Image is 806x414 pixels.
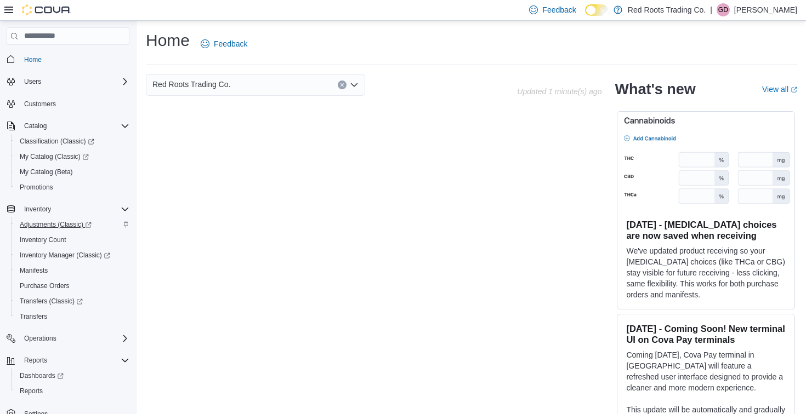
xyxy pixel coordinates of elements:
[517,87,601,96] p: Updated 1 minute(s) ago
[15,135,129,148] span: Classification (Classic)
[338,81,347,89] button: Clear input
[20,371,64,380] span: Dashboards
[20,119,51,133] button: Catalog
[20,152,89,161] span: My Catalog (Classic)
[710,3,712,16] p: |
[15,295,129,308] span: Transfers (Classic)
[2,51,134,67] button: Home
[24,77,41,86] span: Users
[20,183,53,192] span: Promotions
[20,97,60,111] a: Customers
[2,353,134,368] button: Reports
[11,294,134,309] a: Transfers (Classic)
[718,3,728,16] span: GD
[15,165,77,179] a: My Catalog (Beta)
[11,149,134,164] a: My Catalog (Classic)
[15,249,129,262] span: Inventory Manager (Classic)
[20,235,66,244] span: Inventory Count
[11,232,134,248] button: Inventory Count
[20,281,70,290] span: Purchase Orders
[214,38,247,49] span: Feedback
[11,217,134,232] a: Adjustments (Classic)
[15,165,129,179] span: My Catalog (Beta)
[20,203,55,216] button: Inventory
[15,310,129,323] span: Transfers
[22,4,71,15] img: Cova
[762,85,797,94] a: View allExternal link
[628,3,706,16] p: Red Roots Trading Co.
[15,150,129,163] span: My Catalog (Classic)
[15,233,71,246] a: Inventory Count
[15,279,74,292] a: Purchase Orders
[717,3,730,16] div: Giles De Souza
[15,218,129,231] span: Adjustments (Classic)
[11,164,134,180] button: My Catalog (Beta)
[20,266,48,275] span: Manifests
[2,331,134,346] button: Operations
[20,332,61,345] button: Operations
[152,78,230,91] span: Red Roots Trading Co.
[20,53,129,66] span: Home
[15,384,129,398] span: Reports
[11,263,134,278] button: Manifests
[20,354,52,367] button: Reports
[20,75,46,88] button: Users
[20,220,92,229] span: Adjustments (Classic)
[585,4,608,16] input: Dark Mode
[2,96,134,112] button: Customers
[146,30,190,51] h1: Home
[11,309,134,324] button: Transfers
[542,4,576,15] span: Feedback
[626,323,786,345] h3: [DATE] - Coming Soon! New terminal UI on Cova Pay terminals
[15,135,99,148] a: Classification (Classic)
[2,118,134,134] button: Catalog
[615,81,695,98] h2: What's new
[626,219,786,241] h3: [DATE] - [MEDICAL_DATA] choices are now saved when receiving
[11,278,134,294] button: Purchase Orders
[2,74,134,89] button: Users
[11,383,134,399] button: Reports
[20,97,129,111] span: Customers
[15,218,96,231] a: Adjustments (Classic)
[15,369,68,382] a: Dashboards
[15,233,129,246] span: Inventory Count
[791,87,797,93] svg: External link
[626,245,786,300] p: We've updated product receiving so your [MEDICAL_DATA] choices (like THCa or CBG) stay visible fo...
[20,168,73,176] span: My Catalog (Beta)
[20,387,43,395] span: Reports
[20,251,110,260] span: Inventory Manager (Classic)
[350,81,359,89] button: Open list of options
[15,249,115,262] a: Inventory Manager (Classic)
[15,181,129,194] span: Promotions
[15,279,129,292] span: Purchase Orders
[11,368,134,383] a: Dashboards
[15,295,87,308] a: Transfers (Classic)
[20,119,129,133] span: Catalog
[15,310,52,323] a: Transfers
[20,203,129,216] span: Inventory
[2,202,134,217] button: Inventory
[11,248,134,263] a: Inventory Manager (Classic)
[20,332,129,345] span: Operations
[24,334,56,343] span: Operations
[626,349,786,393] p: Coming [DATE], Cova Pay terminal in [GEOGRAPHIC_DATA] will feature a refreshed user interface des...
[734,3,797,16] p: [PERSON_NAME]
[15,264,129,277] span: Manifests
[24,122,47,130] span: Catalog
[196,33,252,55] a: Feedback
[24,205,51,214] span: Inventory
[11,134,134,149] a: Classification (Classic)
[20,297,83,306] span: Transfers (Classic)
[15,264,52,277] a: Manifests
[15,384,47,398] a: Reports
[20,75,129,88] span: Users
[20,53,46,66] a: Home
[24,356,47,365] span: Reports
[15,181,58,194] a: Promotions
[15,150,93,163] a: My Catalog (Classic)
[20,354,129,367] span: Reports
[24,55,42,64] span: Home
[20,137,94,146] span: Classification (Classic)
[20,312,47,321] span: Transfers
